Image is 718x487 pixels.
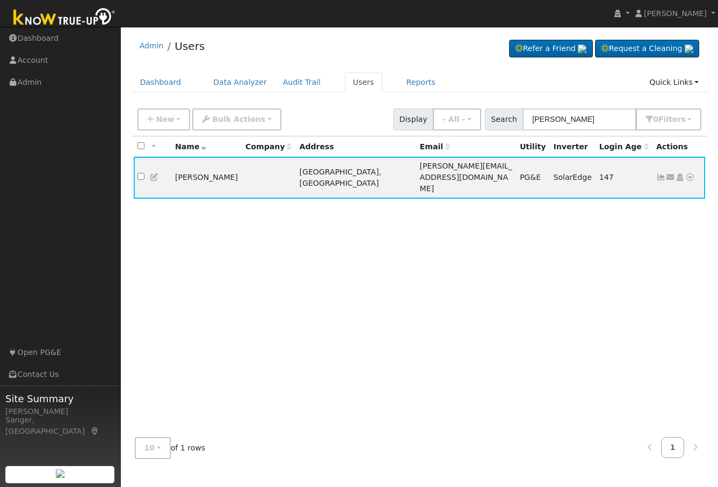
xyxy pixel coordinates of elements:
div: Sanger, [GEOGRAPHIC_DATA] [5,415,115,437]
div: Address [300,141,412,152]
input: Search [523,108,636,130]
div: Utility [520,141,546,152]
span: SolarEdge [553,173,591,181]
td: [PERSON_NAME] [171,157,242,199]
a: Request a Cleaning [595,40,699,58]
a: Data Analyzer [205,72,275,92]
a: Users [175,40,205,53]
a: Show Graph [656,173,666,181]
button: New [137,108,191,130]
a: Login As [675,173,685,181]
span: Filter [658,115,686,123]
a: Quick Links [641,72,707,92]
img: retrieve [56,469,64,478]
span: Email [420,142,450,151]
a: gina_grewal@yahoo.com [666,172,676,183]
span: Days since last login [599,142,649,151]
button: - All - [433,108,481,130]
span: Bulk Actions [212,115,265,123]
a: Edit User [150,173,159,181]
a: Dashboard [132,72,190,92]
div: Inverter [553,141,591,152]
span: [PERSON_NAME] [644,9,707,18]
a: Users [345,72,382,92]
a: Admin [140,41,164,50]
span: of 1 rows [135,437,206,459]
button: Bulk Actions [192,108,281,130]
a: Audit Trail [275,72,329,92]
span: s [681,115,685,123]
span: 05/20/2025 9:04:44 AM [599,173,614,181]
a: Refer a Friend [509,40,593,58]
div: [PERSON_NAME] [5,406,115,417]
span: Site Summary [5,391,115,406]
td: [GEOGRAPHIC_DATA], [GEOGRAPHIC_DATA] [295,157,416,199]
span: Company name [245,142,292,151]
a: 1 [661,437,685,458]
div: Actions [656,141,701,152]
a: Other actions [685,172,695,183]
img: Know True-Up [8,6,121,30]
span: New [156,115,174,123]
a: Reports [398,72,444,92]
span: Search [485,108,523,130]
span: 10 [144,444,155,452]
button: 0Filters [636,108,701,130]
span: [PERSON_NAME][EMAIL_ADDRESS][DOMAIN_NAME] [420,162,512,193]
img: retrieve [578,45,586,53]
a: Map [90,427,100,435]
span: Display [393,108,433,130]
span: Name [175,142,207,151]
span: PG&E [520,173,541,181]
img: retrieve [685,45,693,53]
button: 10 [135,437,171,459]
